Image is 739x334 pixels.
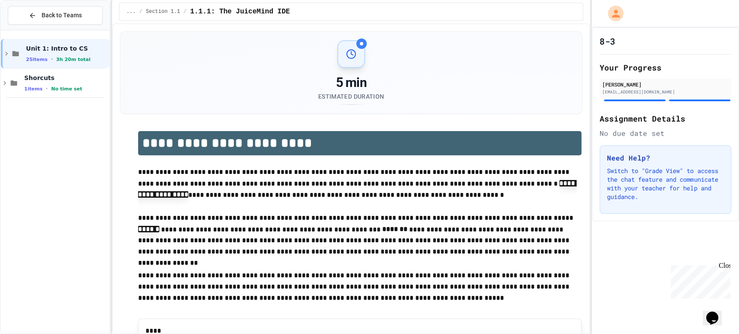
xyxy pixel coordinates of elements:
span: / [139,8,142,15]
div: Chat with us now!Close [3,3,60,55]
span: 1.1.1: The JuiceMind IDE [190,6,290,17]
span: 1 items [24,86,42,92]
iframe: chat widget [703,299,730,325]
span: / [184,8,187,15]
h2: Assignment Details [600,112,731,125]
span: • [46,85,48,92]
span: Shorcuts [24,74,108,82]
span: ... [126,8,136,15]
span: No time set [51,86,82,92]
span: 25 items [26,57,48,62]
button: Back to Teams [8,6,103,25]
div: Estimated Duration [318,92,384,101]
span: 3h 20m total [56,57,90,62]
h3: Need Help? [607,153,724,163]
div: 5 min [318,75,384,90]
h2: Your Progress [600,61,731,74]
div: [PERSON_NAME] [602,80,729,88]
div: My Account [599,3,626,23]
span: Back to Teams [42,11,82,20]
span: • [51,56,53,63]
span: Section 1.1 [146,8,180,15]
div: [EMAIL_ADDRESS][DOMAIN_NAME] [602,89,729,95]
span: Unit 1: Intro to CS [26,45,108,52]
div: No due date set [600,128,731,138]
h1: 8-3 [600,35,615,47]
iframe: chat widget [667,262,730,299]
p: Switch to "Grade View" to access the chat feature and communicate with your teacher for help and ... [607,167,724,201]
